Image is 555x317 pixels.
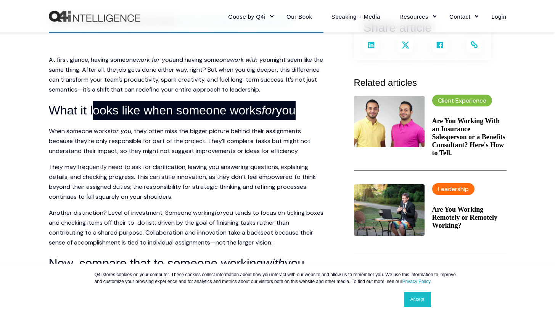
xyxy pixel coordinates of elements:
[136,56,172,64] span: work for you
[230,56,270,64] span: work with you
[49,56,136,64] span: At first glance, having someone
[263,256,285,270] i: with
[49,254,323,273] h3: Now, compare that to someone working you
[49,127,310,155] span: , they often miss the bigger picture behind their assignments because they’re only responsible fo...
[432,37,447,53] a: Share on Facebook
[215,209,223,217] span: for
[111,127,131,135] span: for you
[398,37,413,53] a: Share on X
[49,56,323,93] span: might seem like the same thing. After all, the job gets done either way, right? But when you dig ...
[354,76,507,90] h3: Related articles
[432,183,475,195] label: Leadership
[49,209,215,217] span: Another distinction? Level of investment. Someone working
[49,127,111,135] span: When someone works
[49,11,140,22] img: Q4intelligence, LLC logo
[432,206,507,230] a: Are You Working Remotely or Remotely Working?
[49,11,140,22] a: Back to Home
[49,103,296,117] span: What it looks like when someone works you
[262,103,276,117] i: for
[364,37,379,53] a: Share on LinkedIn
[467,37,482,53] a: Copy and share the link
[432,117,507,157] a: Are You Working With an Insurance Salesperson or a Benefits Consultant? Here's How to Tell.
[402,279,430,284] a: Privacy Policy
[172,56,230,64] span: and having someone
[49,209,323,246] span: you tends to focus on ticking boxes and checking items off their to-do list, driven by the goal o...
[49,163,316,201] span: They may frequently need to ask for clarification, leaving you answering questions, explaining de...
[404,292,431,307] a: Accept
[95,271,461,285] p: Q4i stores cookies on your computer. These cookies collect information about how you interact wit...
[432,95,492,106] label: Client Experience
